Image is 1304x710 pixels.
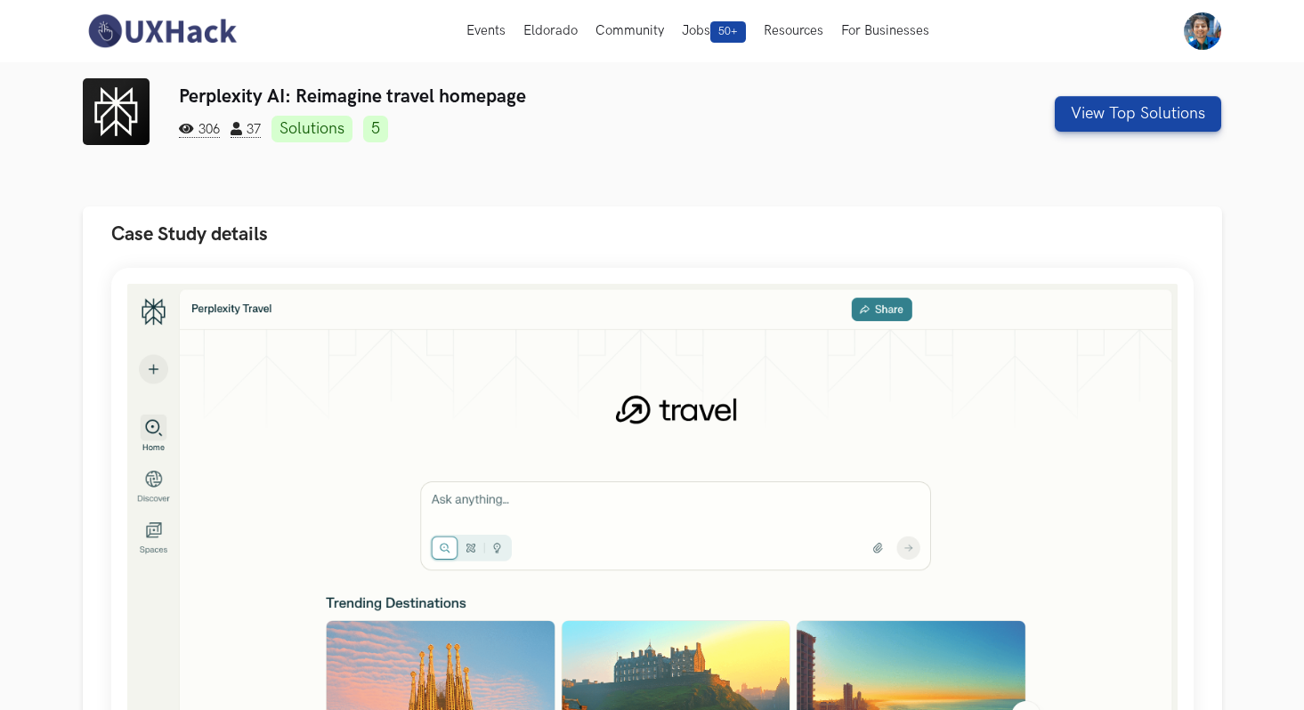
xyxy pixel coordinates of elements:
button: View Top Solutions [1055,96,1221,132]
img: Your profile pic [1184,12,1221,50]
span: 50+ [710,21,746,43]
h3: Perplexity AI: Reimagine travel homepage [179,85,933,108]
button: Case Study details [83,206,1222,262]
img: Perplexity AI logo [83,78,150,145]
img: UXHack-logo.png [83,12,241,50]
span: 306 [179,122,220,138]
span: 37 [231,122,261,138]
span: Case Study details [111,222,268,246]
a: 5 [363,116,388,142]
a: Solutions [271,116,352,142]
